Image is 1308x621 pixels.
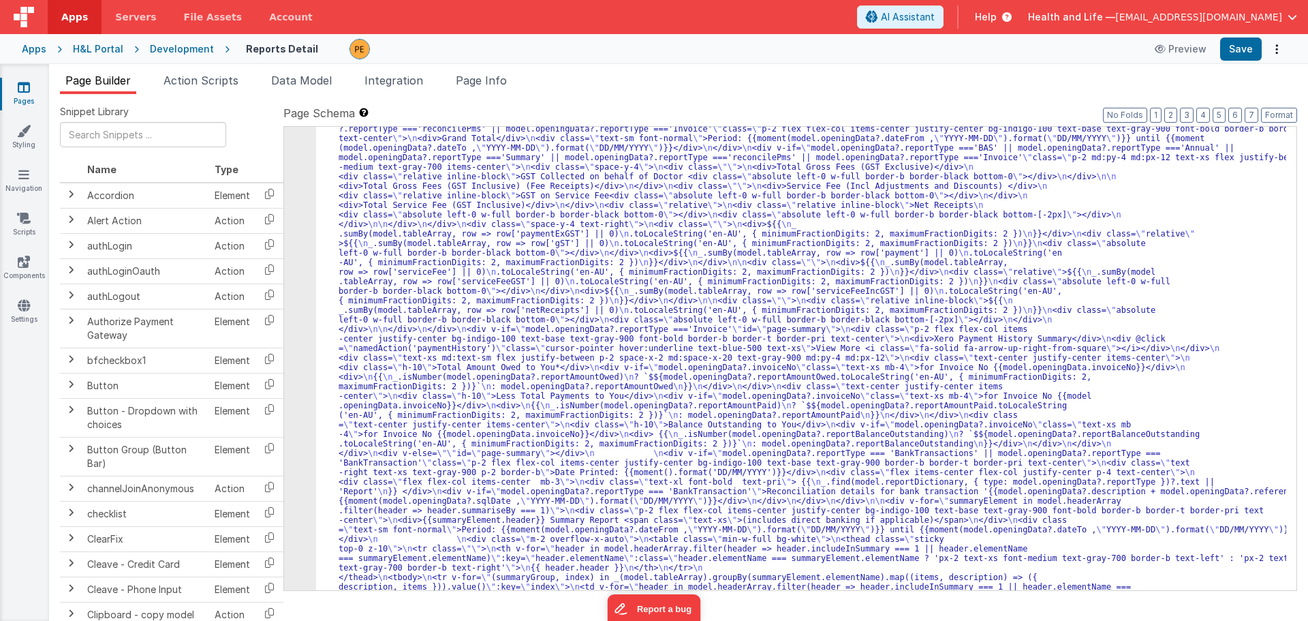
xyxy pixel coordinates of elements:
button: Health and Life — [EMAIL_ADDRESS][DOMAIN_NAME] [1028,10,1297,24]
span: [EMAIL_ADDRESS][DOMAIN_NAME] [1115,10,1282,24]
td: Action [209,208,255,233]
span: AI Assistant [881,10,935,24]
td: Alert Action [82,208,209,233]
div: Apps [22,42,46,56]
td: Action [209,233,255,258]
td: Action [209,258,255,284]
td: ClearFix [82,526,209,551]
td: Accordion [82,183,209,209]
td: Action [209,284,255,309]
span: Page Builder [65,74,131,87]
td: authLogout [82,284,209,309]
button: No Folds [1103,108,1147,123]
button: 4 [1196,108,1210,123]
button: Save [1220,37,1262,61]
div: H&L Portal [73,42,123,56]
button: 1 [1150,108,1162,123]
td: checklist [82,501,209,526]
span: Health and Life — [1028,10,1115,24]
td: Element [209,183,255,209]
span: Type [215,164,238,175]
span: Page Info [456,74,507,87]
td: Authorize Payment Gateway [82,309,209,348]
td: channelJoinAnonymous [82,476,209,501]
td: Element [209,551,255,577]
td: Element [209,577,255,602]
button: 5 [1213,108,1226,123]
button: 3 [1180,108,1194,123]
button: AI Assistant [857,5,944,29]
td: Element [209,398,255,437]
td: Element [209,309,255,348]
img: 9824c9b2ced8ee662419f2f3ea18dbb0 [350,40,369,59]
span: Integration [364,74,423,87]
td: Button [82,373,209,398]
div: Development [150,42,214,56]
h4: Reports Detail [246,44,318,54]
span: Name [87,164,116,175]
td: Action [209,476,255,501]
td: authLoginOauth [82,258,209,284]
button: Options [1267,40,1286,59]
span: Snippet Library [60,105,129,119]
button: 7 [1245,108,1258,123]
button: 2 [1164,108,1177,123]
td: Element [209,437,255,476]
td: Button - Dropdown with choices [82,398,209,437]
button: Preview [1147,38,1215,60]
td: Cleave - Credit Card [82,551,209,577]
td: authLogin [82,233,209,258]
button: Format [1261,108,1297,123]
td: Element [209,373,255,398]
td: Element [209,526,255,551]
td: Button Group (Button Bar) [82,437,209,476]
button: 6 [1228,108,1242,123]
td: Element [209,501,255,526]
span: Action Scripts [163,74,238,87]
span: Data Model [271,74,332,87]
span: Page Schema [283,105,355,121]
td: Cleave - Phone Input [82,577,209,602]
span: Servers [115,10,156,24]
td: Element [209,348,255,373]
td: bfcheckbox1 [82,348,209,373]
span: Help [975,10,997,24]
input: Search Snippets ... [60,122,226,147]
span: Apps [61,10,88,24]
span: File Assets [184,10,243,24]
